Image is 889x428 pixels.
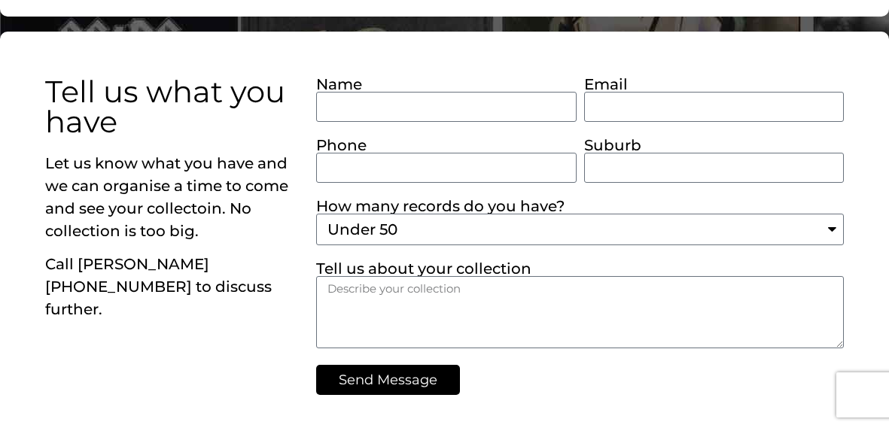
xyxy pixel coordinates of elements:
[45,253,301,320] p: Call [PERSON_NAME] [PHONE_NUMBER] to discuss further.
[584,77,628,92] label: Email
[316,365,460,395] button: Send Message
[316,138,367,153] label: Phone
[45,152,301,242] p: Let us know what you have and we can organise a time to come and see your collectoin. No collecti...
[316,261,531,276] label: Tell us about your collection
[584,138,641,153] label: Suburb
[316,153,576,183] input: Only numbers and phone characters (#, -, *, etc) are accepted.
[45,77,301,137] h2: Tell us what you have
[316,199,565,214] label: How many records do you have?
[316,77,362,92] label: Name
[339,373,437,387] span: Send Message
